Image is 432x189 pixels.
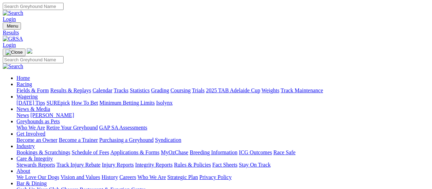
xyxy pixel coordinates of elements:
[167,174,198,180] a: Strategic Plan
[16,137,429,143] div: Get Involved
[16,87,429,94] div: Racing
[137,174,166,180] a: Who We Are
[199,174,232,180] a: Privacy Policy
[114,87,129,93] a: Tracks
[5,50,23,55] img: Close
[60,174,100,180] a: Vision and Values
[16,112,29,118] a: News
[30,112,74,118] a: [PERSON_NAME]
[16,75,30,81] a: Home
[3,30,429,36] a: Results
[16,149,70,155] a: Bookings & Scratchings
[16,94,38,99] a: Wagering
[46,125,98,130] a: Retire Your Greyhound
[16,174,429,180] div: About
[16,180,47,186] a: Bar & Dining
[151,87,169,93] a: Grading
[155,137,181,143] a: Syndication
[174,162,211,168] a: Rules & Policies
[156,100,173,106] a: Isolynx
[3,49,25,56] button: Toggle navigation
[119,174,136,180] a: Careers
[16,162,55,168] a: Stewards Reports
[3,63,23,70] img: Search
[16,131,45,137] a: Get Involved
[190,149,237,155] a: Breeding Information
[16,168,30,174] a: About
[16,81,32,87] a: Racing
[99,100,155,106] a: Minimum Betting Limits
[101,174,118,180] a: History
[3,56,64,63] input: Search
[16,106,50,112] a: News & Media
[16,156,53,161] a: Care & Integrity
[92,87,112,93] a: Calendar
[46,100,70,106] a: SUREpick
[170,87,191,93] a: Coursing
[16,162,429,168] div: Care & Integrity
[130,87,150,93] a: Statistics
[212,162,237,168] a: Fact Sheets
[262,87,279,93] a: Weights
[102,162,134,168] a: Injury Reports
[99,137,154,143] a: Purchasing a Greyhound
[135,162,173,168] a: Integrity Reports
[16,137,57,143] a: Become an Owner
[27,48,32,54] img: logo-grsa-white.png
[99,125,147,130] a: GAP SA Assessments
[59,137,98,143] a: Become a Trainer
[273,149,295,155] a: Race Safe
[110,149,159,155] a: Applications & Forms
[239,162,270,168] a: Stay On Track
[239,149,272,155] a: ICG Outcomes
[16,143,35,149] a: Industry
[3,42,16,48] a: Login
[206,87,260,93] a: 2025 TAB Adelaide Cup
[3,16,16,22] a: Login
[3,36,23,42] img: GRSA
[71,100,98,106] a: How To Bet
[16,118,60,124] a: Greyhounds as Pets
[16,112,429,118] div: News & Media
[3,22,21,30] button: Toggle navigation
[56,162,100,168] a: Track Injury Rebate
[50,87,91,93] a: Results & Replays
[16,149,429,156] div: Industry
[3,3,64,10] input: Search
[16,100,45,106] a: [DATE] Tips
[3,10,23,16] img: Search
[16,87,49,93] a: Fields & Form
[281,87,323,93] a: Track Maintenance
[16,100,429,106] div: Wagering
[16,125,429,131] div: Greyhounds as Pets
[7,23,18,29] span: Menu
[161,149,188,155] a: MyOzChase
[192,87,204,93] a: Trials
[16,125,45,130] a: Who We Are
[16,174,59,180] a: We Love Our Dogs
[71,149,109,155] a: Schedule of Fees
